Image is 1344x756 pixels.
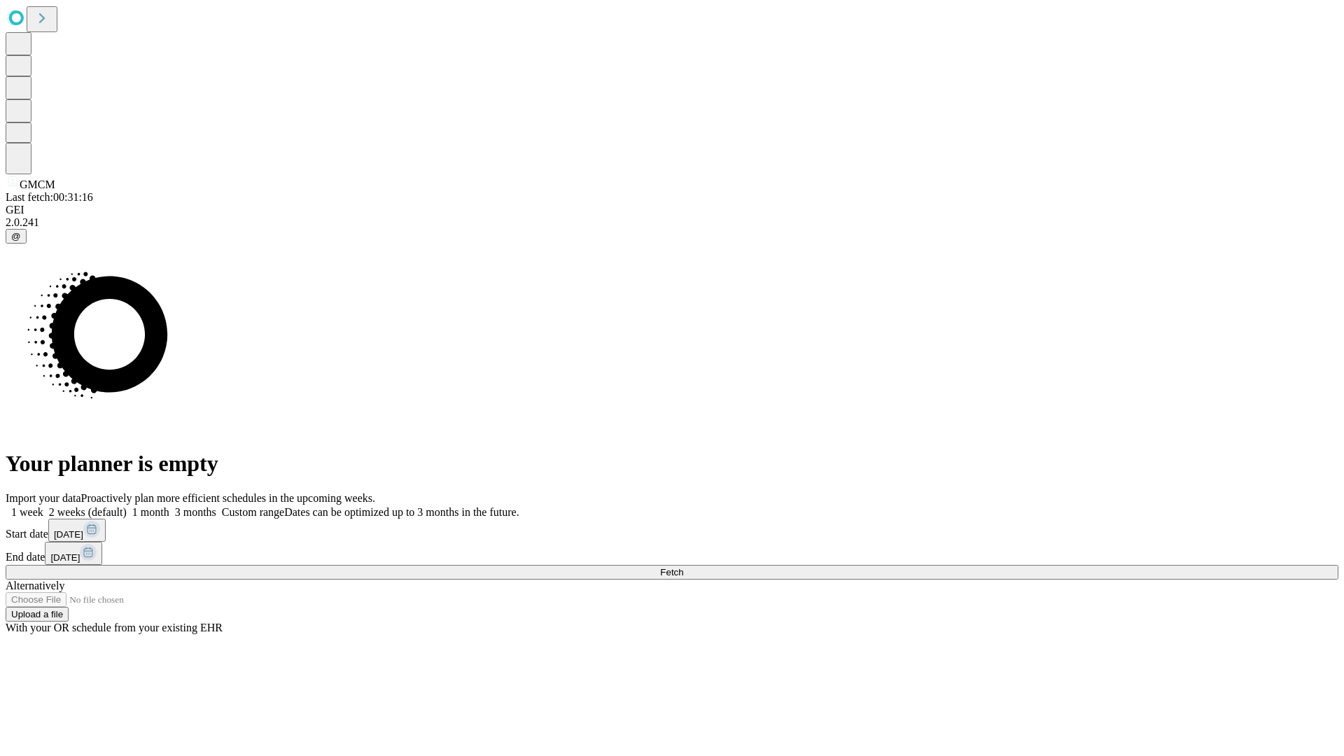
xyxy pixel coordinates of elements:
[132,506,169,518] span: 1 month
[48,519,106,542] button: [DATE]
[6,580,64,591] span: Alternatively
[6,519,1338,542] div: Start date
[284,506,519,518] span: Dates can be optimized up to 3 months in the future.
[6,622,223,633] span: With your OR schedule from your existing EHR
[6,229,27,244] button: @
[11,231,21,241] span: @
[81,492,375,504] span: Proactively plan more efficient schedules in the upcoming weeks.
[45,542,102,565] button: [DATE]
[175,506,216,518] span: 3 months
[50,552,80,563] span: [DATE]
[6,451,1338,477] h1: Your planner is empty
[20,178,55,190] span: GMCM
[6,204,1338,216] div: GEI
[660,567,683,577] span: Fetch
[6,191,93,203] span: Last fetch: 00:31:16
[54,529,83,540] span: [DATE]
[222,506,284,518] span: Custom range
[6,607,69,622] button: Upload a file
[49,506,127,518] span: 2 weeks (default)
[11,506,43,518] span: 1 week
[6,492,81,504] span: Import your data
[6,542,1338,565] div: End date
[6,565,1338,580] button: Fetch
[6,216,1338,229] div: 2.0.241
